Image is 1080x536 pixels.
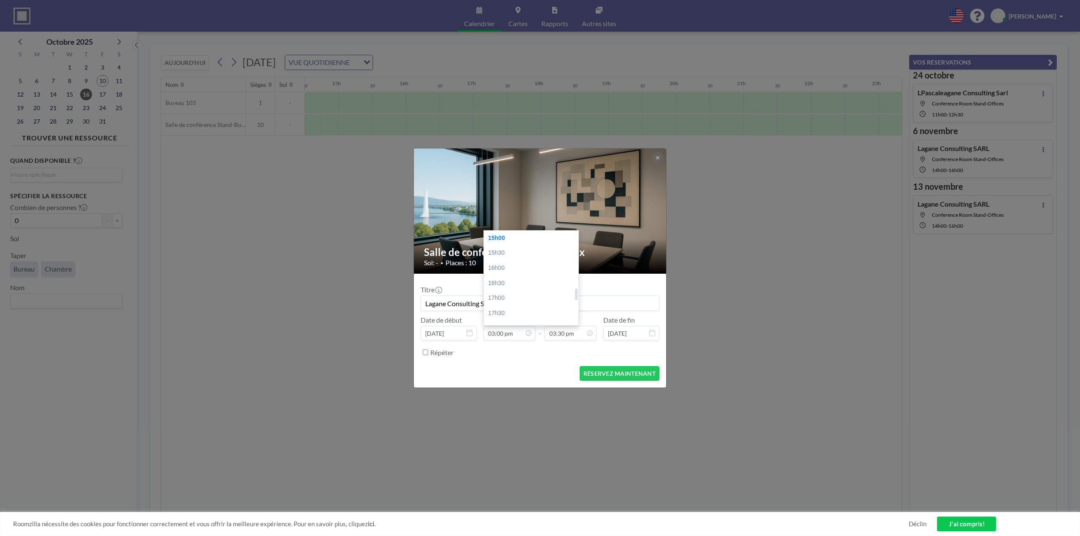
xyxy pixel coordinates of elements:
font: 16h30 [488,280,505,286]
font: RÉSERVEZ MAINTENANT [583,370,656,377]
font: Roomzilla nécessite des cookies pour fonctionner correctement et vous offrir la meilleure expérie... [13,520,368,528]
input: La réservation de Pascale [421,296,659,310]
a: Déclin [909,520,926,528]
font: 17h00 [488,294,505,301]
font: Sol: - [424,259,438,267]
a: ici. [368,520,375,528]
font: Répéter [430,348,454,356]
font: J'ai compris! [949,520,985,528]
font: 17h30 [488,310,505,316]
font: • [440,260,443,266]
font: Places : 10 [445,259,476,267]
font: Titre [421,286,435,294]
font: 18h00 [488,324,505,331]
font: 16h00 [488,264,505,271]
font: Salle de conférence Stand-Bureaux [424,246,585,258]
button: RÉSERVEZ MAINTENANT [580,366,659,381]
font: - [539,329,541,337]
font: Date de début [421,316,462,324]
font: 15h00 [488,234,505,241]
font: Date de fin [603,316,635,324]
img: 537.png [414,127,667,296]
font: 15h30 [488,249,505,256]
